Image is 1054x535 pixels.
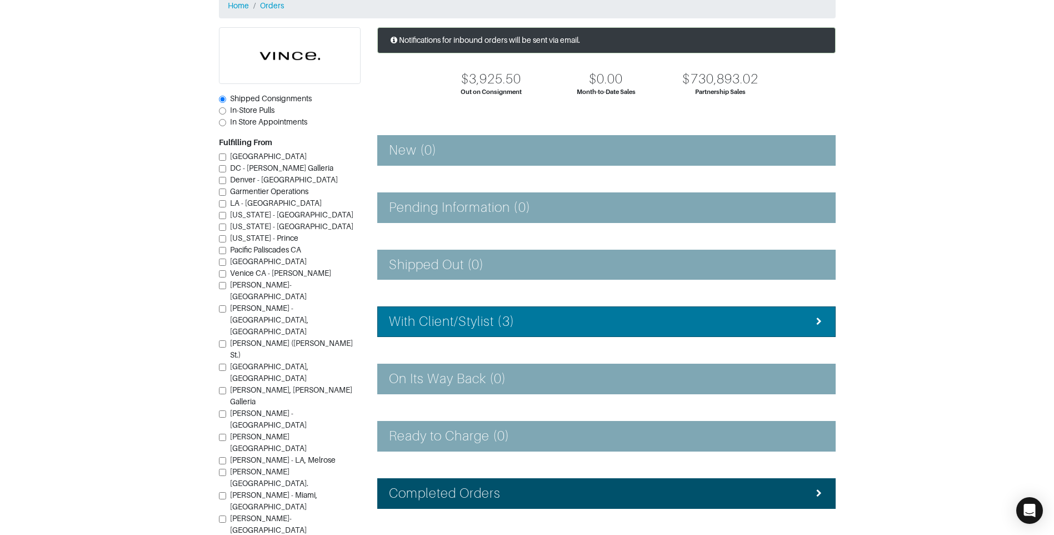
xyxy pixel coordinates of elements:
span: DC - [PERSON_NAME] Galleria [230,164,333,172]
div: Out on Consignment [461,87,522,97]
input: Pacific Paliscades CA [219,247,226,254]
span: In Store Appointments [230,117,307,126]
input: [GEOGRAPHIC_DATA] [219,153,226,161]
span: LA - [GEOGRAPHIC_DATA] [230,199,322,207]
h4: Ready to Charge (0) [389,428,510,444]
input: [US_STATE] - Prince [219,235,226,242]
span: Denver - [GEOGRAPHIC_DATA] [230,175,338,184]
input: [PERSON_NAME] - Miami, [GEOGRAPHIC_DATA] [219,492,226,499]
input: DC - [PERSON_NAME] Galleria [219,165,226,172]
input: In-Store Pulls [219,107,226,115]
span: [PERSON_NAME]- [GEOGRAPHIC_DATA] [230,514,307,534]
span: [PERSON_NAME] - LA, Melrose [230,455,336,464]
h4: On Its Way Back (0) [389,371,507,387]
img: cyAkLTq7csKWtL9WARqkkVaF.png [219,28,360,83]
div: Open Intercom Messenger [1016,497,1043,524]
h4: Pending Information (0) [389,200,531,216]
span: Pacific Paliscades CA [230,245,301,254]
span: [GEOGRAPHIC_DATA] [230,152,307,161]
input: LA - [GEOGRAPHIC_DATA] [219,200,226,207]
div: $0.00 [589,71,623,87]
input: [PERSON_NAME], [PERSON_NAME] Galleria [219,387,226,394]
a: Home [228,1,249,10]
span: [PERSON_NAME][GEOGRAPHIC_DATA] [230,432,307,453]
span: [PERSON_NAME]-[GEOGRAPHIC_DATA] [230,280,307,301]
span: Shipped Consignments [230,94,312,103]
input: [PERSON_NAME] - [GEOGRAPHIC_DATA] [219,410,226,418]
div: Partnership Sales [695,87,746,97]
input: [US_STATE] - [GEOGRAPHIC_DATA] [219,224,226,231]
input: Garmentier Operations [219,189,226,196]
span: [PERSON_NAME] ([PERSON_NAME] St.) [230,339,353,359]
h4: With Client/Stylist (3) [389,314,514,330]
input: [PERSON_NAME][GEOGRAPHIC_DATA]. [219,469,226,476]
div: Notifications for inbound orders will be sent via email. [377,27,836,53]
span: [PERSON_NAME], [PERSON_NAME] Galleria [230,385,352,406]
div: $730,893.02 [682,71,758,87]
input: Venice CA - [PERSON_NAME] [219,270,226,278]
span: [GEOGRAPHIC_DATA], [GEOGRAPHIC_DATA] [230,362,308,383]
input: [PERSON_NAME] ([PERSON_NAME] St.) [219,340,226,348]
span: [PERSON_NAME] - [GEOGRAPHIC_DATA] [230,409,307,429]
span: [US_STATE] - Prince [230,234,298,242]
div: $3,925.50 [461,71,521,87]
span: [PERSON_NAME][GEOGRAPHIC_DATA]. [230,467,308,488]
div: Month-to-Date Sales [577,87,636,97]
input: [PERSON_NAME][GEOGRAPHIC_DATA] [219,434,226,441]
input: [PERSON_NAME]- [GEOGRAPHIC_DATA] [219,516,226,523]
a: Orders [260,1,284,10]
input: [GEOGRAPHIC_DATA], [GEOGRAPHIC_DATA] [219,364,226,371]
span: [PERSON_NAME] - [GEOGRAPHIC_DATA], [GEOGRAPHIC_DATA] [230,304,308,336]
input: [US_STATE] - [GEOGRAPHIC_DATA] [219,212,226,219]
span: [GEOGRAPHIC_DATA] [230,257,307,266]
h4: New (0) [389,142,437,158]
input: [PERSON_NAME] - LA, Melrose [219,457,226,464]
span: [US_STATE] - [GEOGRAPHIC_DATA] [230,222,353,231]
span: Venice CA - [PERSON_NAME] [230,269,331,278]
span: Garmentier Operations [230,187,308,196]
input: [PERSON_NAME] - [GEOGRAPHIC_DATA], [GEOGRAPHIC_DATA] [219,305,226,313]
input: [PERSON_NAME]-[GEOGRAPHIC_DATA] [219,282,226,289]
span: [PERSON_NAME] - Miami, [GEOGRAPHIC_DATA] [230,491,317,511]
input: In Store Appointments [219,119,226,126]
h4: Shipped Out (0) [389,257,484,273]
span: [US_STATE] - [GEOGRAPHIC_DATA] [230,210,353,219]
input: Shipped Consignments [219,96,226,103]
input: Denver - [GEOGRAPHIC_DATA] [219,177,226,184]
input: [GEOGRAPHIC_DATA] [219,259,226,266]
label: Fulfilling From [219,137,272,148]
span: In-Store Pulls [230,106,274,115]
h4: Completed Orders [389,486,501,502]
